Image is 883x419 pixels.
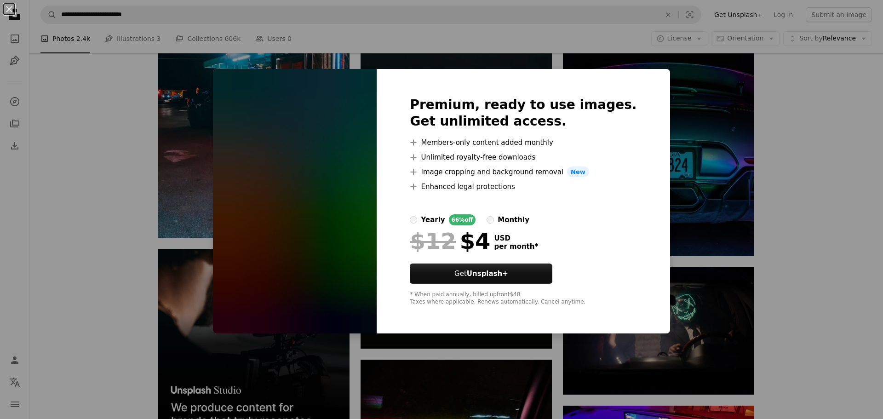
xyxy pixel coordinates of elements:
[410,229,456,253] span: $12
[410,216,417,224] input: yearly66%off
[494,234,538,242] span: USD
[213,69,377,334] img: premium_photo-1755004627533-b49083a6d086
[421,214,445,225] div: yearly
[494,242,538,251] span: per month *
[487,216,494,224] input: monthly
[467,270,508,278] strong: Unsplash+
[567,166,589,178] span: New
[410,152,636,163] li: Unlimited royalty-free downloads
[410,291,636,306] div: * When paid annually, billed upfront $48 Taxes where applicable. Renews automatically. Cancel any...
[410,166,636,178] li: Image cropping and background removal
[410,137,636,148] li: Members-only content added monthly
[410,181,636,192] li: Enhanced legal protections
[449,214,476,225] div: 66% off
[410,229,490,253] div: $4
[498,214,529,225] div: monthly
[410,97,636,130] h2: Premium, ready to use images. Get unlimited access.
[410,264,552,284] button: GetUnsplash+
